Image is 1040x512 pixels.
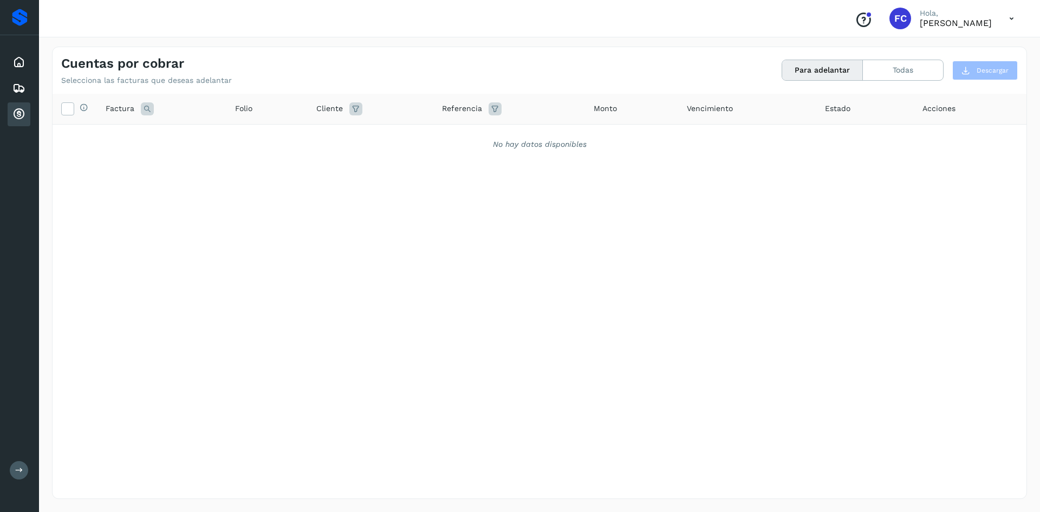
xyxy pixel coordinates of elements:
p: Hola, [920,9,992,18]
div: Cuentas por cobrar [8,102,30,126]
button: Descargar [952,61,1018,80]
p: FERNANDO CASTRO AGUILAR [920,18,992,28]
button: Para adelantar [782,60,863,80]
span: Factura [106,103,134,114]
span: Cliente [316,103,343,114]
span: Estado [825,103,850,114]
span: Acciones [922,103,955,114]
p: Selecciona las facturas que deseas adelantar [61,76,232,85]
h4: Cuentas por cobrar [61,56,184,72]
span: Vencimiento [687,103,733,114]
span: Folio [235,103,252,114]
div: Inicio [8,50,30,74]
button: Todas [863,60,943,80]
span: Referencia [442,103,482,114]
span: Descargar [977,66,1009,75]
div: No hay datos disponibles [67,139,1012,150]
div: Embarques [8,76,30,100]
span: Monto [594,103,617,114]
